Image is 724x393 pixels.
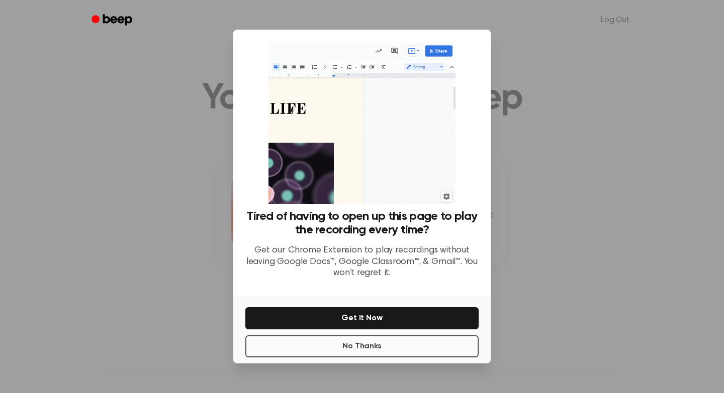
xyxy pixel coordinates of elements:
[268,42,455,204] img: Beep extension in action
[591,8,640,32] a: Log Out
[245,307,479,329] button: Get It Now
[84,11,141,30] a: Beep
[245,210,479,237] h3: Tired of having to open up this page to play the recording every time?
[245,245,479,279] p: Get our Chrome Extension to play recordings without leaving Google Docs™, Google Classroom™, & Gm...
[245,335,479,357] button: No Thanks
